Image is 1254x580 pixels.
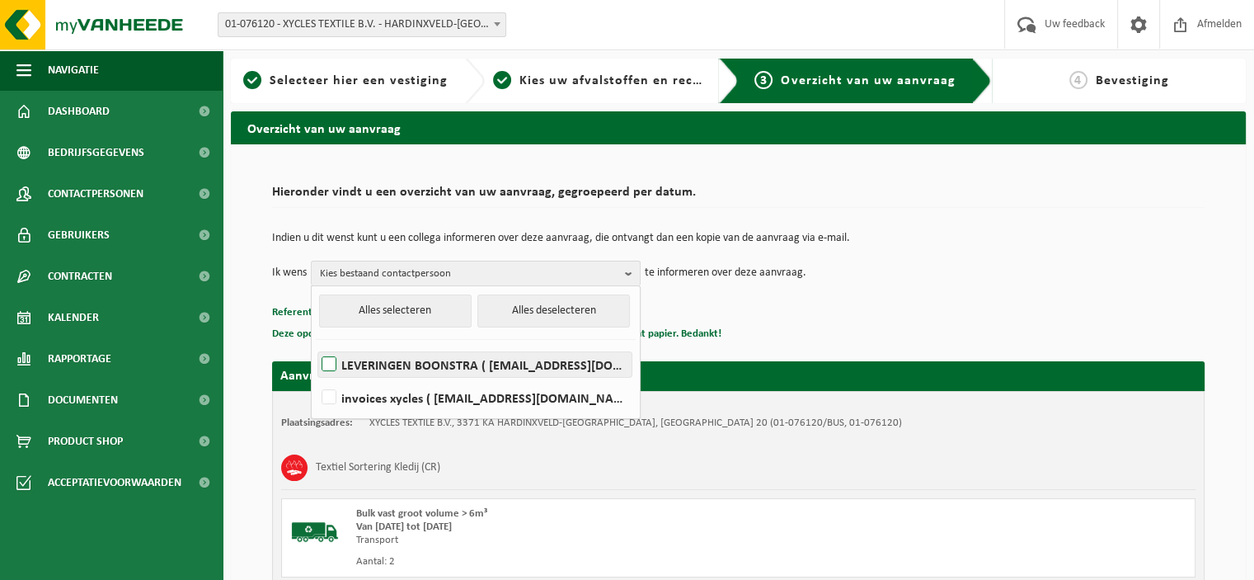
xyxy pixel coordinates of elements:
h2: Overzicht van uw aanvraag [231,111,1246,144]
button: Alles deselecteren [477,295,630,328]
div: Aantal: 2 [356,555,805,568]
td: XYCLES TEXTILE B.V., 3371 KA HARDINXVELD-[GEOGRAPHIC_DATA], [GEOGRAPHIC_DATA] 20 (01-076120/BUS, ... [369,417,902,430]
button: Referentie toevoegen (opt.) [272,302,399,323]
strong: Aanvraag voor [DATE] [280,370,404,383]
span: Kies uw afvalstoffen en recipiënten [519,74,746,87]
span: Bedrijfsgegevens [48,132,144,173]
span: Dashboard [48,91,110,132]
span: Acceptatievoorwaarden [48,462,181,503]
span: Bevestiging [1096,74,1169,87]
span: Product Shop [48,421,123,462]
span: Contracten [48,256,112,297]
span: Gebruikers [48,215,110,256]
span: Selecteer hier een vestiging [270,74,448,87]
h3: Textiel Sortering Kledij (CR) [316,455,440,481]
span: Contactpersonen [48,173,143,215]
button: Alles selecteren [319,295,472,328]
div: Transport [356,534,805,547]
span: 01-076120 - XYCLES TEXTILE B.V. - HARDINXVELD-GIESSENDAM [218,13,505,36]
span: Overzicht van uw aanvraag [781,74,955,87]
button: Kies bestaand contactpersoon [311,261,641,285]
span: Kalender [48,297,99,338]
h2: Hieronder vindt u een overzicht van uw aanvraag, gegroepeerd per datum. [272,186,1205,208]
p: Ik wens [272,261,307,285]
p: te informeren over deze aanvraag. [645,261,806,285]
span: Kies bestaand contactpersoon [320,262,618,286]
span: Documenten [48,380,118,421]
strong: Van [DATE] tot [DATE] [356,521,452,532]
a: 2Kies uw afvalstoffen en recipiënten [493,71,706,91]
span: Navigatie [48,50,99,91]
span: 1 [243,71,261,89]
label: invoices xycles ( [EMAIL_ADDRESS][DOMAIN_NAME] ) [318,385,632,410]
span: Bulk vast groot volume > 6m³ [356,508,487,519]
span: 4 [1069,71,1087,89]
a: 1Selecteer hier een vestiging [239,71,452,91]
span: 2 [493,71,511,89]
p: Indien u dit wenst kunt u een collega informeren over deze aanvraag, die ontvangt dan een kopie v... [272,233,1205,244]
button: Deze opdracht wordt 100% digitaal afgehandeld, zo vermijden we samen weer wat papier. Bedankt! [272,323,721,345]
span: 01-076120 - XYCLES TEXTILE B.V. - HARDINXVELD-GIESSENDAM [218,12,506,37]
span: Rapportage [48,338,111,380]
label: LEVERINGEN BOONSTRA ( [EMAIL_ADDRESS][DOMAIN_NAME] ) [318,352,632,377]
span: 3 [754,71,773,89]
strong: Plaatsingsadres: [281,417,353,428]
img: BL-SO-LV.png [290,507,340,557]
